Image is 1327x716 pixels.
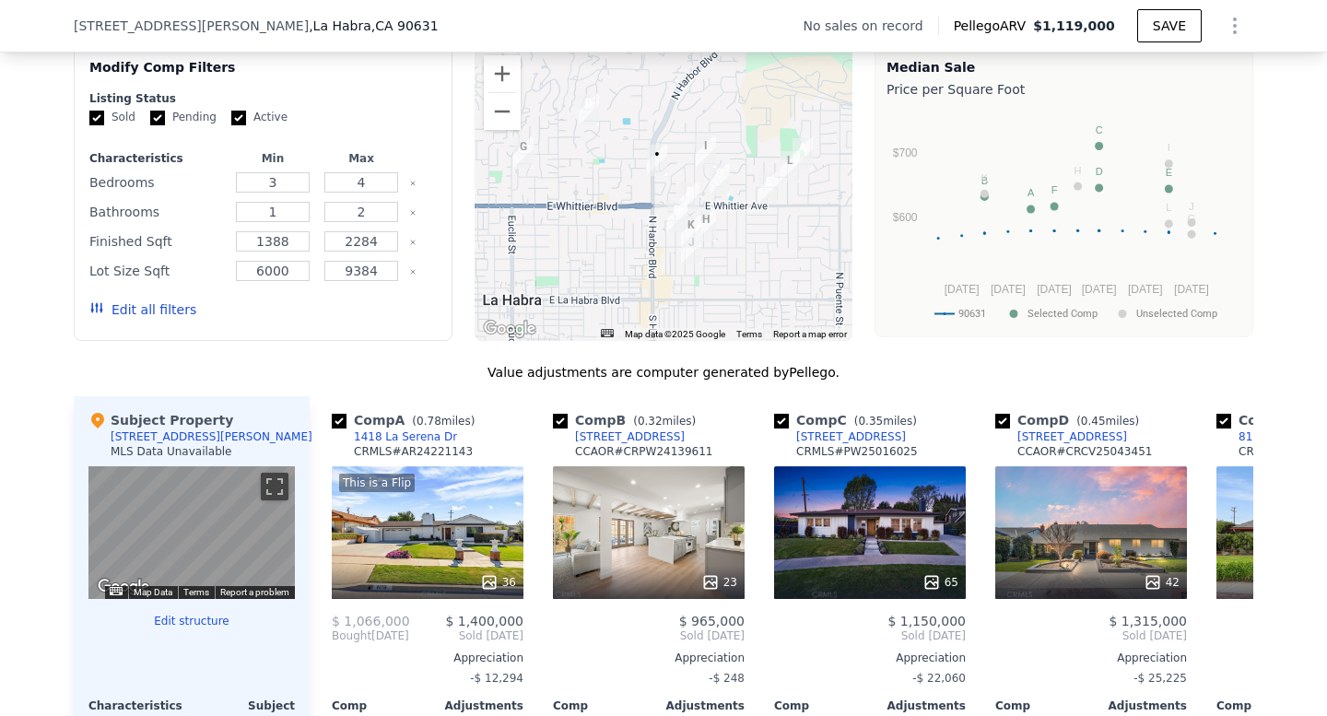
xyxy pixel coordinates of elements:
[1096,166,1103,177] text: D
[626,415,703,428] span: ( miles)
[858,415,883,428] span: 0.35
[1109,614,1187,628] span: $ 1,315,000
[912,672,966,685] span: -$ 22,060
[1037,283,1072,296] text: [DATE]
[710,164,730,195] div: 1811 Westfield Way
[1189,201,1194,212] text: J
[954,17,1034,35] span: Pellego ARV
[89,91,437,106] div: Listing Status
[995,651,1187,665] div: Appreciation
[601,329,614,337] button: Keyboard shortcuts
[1096,124,1103,135] text: C
[696,136,716,168] div: 1050 Shelburne
[89,229,225,254] div: Finished Sqft
[696,210,716,241] div: 530 Gerry St
[88,411,233,429] div: Subject Property
[679,614,745,628] span: $ 965,000
[981,175,988,186] text: B
[1128,283,1163,296] text: [DATE]
[232,151,313,166] div: Min
[796,429,906,444] div: [STREET_ADDRESS]
[1168,142,1170,153] text: I
[74,17,309,35] span: [STREET_ADDRESS][PERSON_NAME]
[409,209,417,217] button: Clear
[774,411,924,429] div: Comp C
[88,698,192,713] div: Characteristics
[887,614,966,628] span: $ 1,150,000
[774,628,966,643] span: Sold [DATE]
[1069,415,1146,428] span: ( miles)
[332,614,410,628] span: $ 1,066,000
[887,58,1241,76] div: Median Sale
[1017,444,1152,459] div: CCAOR # CRCV25043451
[774,698,870,713] div: Comp
[1216,698,1312,713] div: Comp
[409,239,417,246] button: Clear
[93,575,154,599] img: Google
[991,283,1026,296] text: [DATE]
[1136,308,1217,320] text: Unselected Comp
[774,651,966,665] div: Appreciation
[409,268,417,276] button: Clear
[261,473,288,500] button: Toggle fullscreen view
[89,110,135,125] label: Sold
[479,317,540,341] a: Open this area in Google Maps (opens a new window)
[409,180,417,187] button: Clear
[354,429,457,444] div: 1418 La Serena Dr
[231,110,288,125] label: Active
[780,151,800,182] div: 940 Tropicana Way
[89,58,437,91] div: Modify Comp Filters
[445,614,523,628] span: $ 1,400,000
[332,628,409,643] div: [DATE]
[847,415,924,428] span: ( miles)
[1137,9,1202,42] button: SAVE
[231,111,246,125] input: Active
[405,415,482,428] span: ( miles)
[220,587,289,597] a: Report a problem
[192,698,295,713] div: Subject
[553,698,649,713] div: Comp
[995,429,1127,444] a: [STREET_ADDRESS]
[803,17,937,35] div: No sales on record
[309,17,438,35] span: , La Habra
[625,329,725,339] span: Map data ©2025 Google
[417,415,441,428] span: 0.78
[773,329,847,339] a: Report a map error
[647,145,667,176] div: 1210 Carmela Ln
[870,698,966,713] div: Adjustments
[183,587,209,597] a: Terms
[553,628,745,643] span: Sold [DATE]
[796,444,918,459] div: CRMLS # PW25016025
[553,651,745,665] div: Appreciation
[1017,429,1127,444] div: [STREET_ADDRESS]
[479,317,540,341] img: Google
[111,429,312,444] div: [STREET_ADDRESS][PERSON_NAME]
[89,151,225,166] div: Characteristics
[774,429,906,444] a: [STREET_ADDRESS]
[893,147,918,159] text: $700
[681,216,701,247] div: 511 N Fonda St
[89,170,225,195] div: Bedrooms
[110,587,123,595] button: Keyboard shortcuts
[321,151,402,166] div: Max
[1075,165,1082,176] text: H
[709,672,745,685] span: -$ 248
[922,573,958,592] div: 65
[354,444,473,459] div: CRMLS # AR24221143
[701,573,737,592] div: 23
[484,93,521,130] button: Zoom out
[893,211,918,224] text: $600
[409,628,523,643] span: Sold [DATE]
[1144,573,1180,592] div: 42
[887,102,1241,333] svg: A chart.
[339,474,415,492] div: This is a Flip
[995,411,1146,429] div: Comp D
[332,429,457,444] a: 1418 La Serena Dr
[1166,202,1171,213] text: L
[88,614,295,628] button: Edit structure
[1188,213,1196,224] text: G
[89,111,104,125] input: Sold
[332,628,371,643] span: Bought
[1081,415,1106,428] span: 0.45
